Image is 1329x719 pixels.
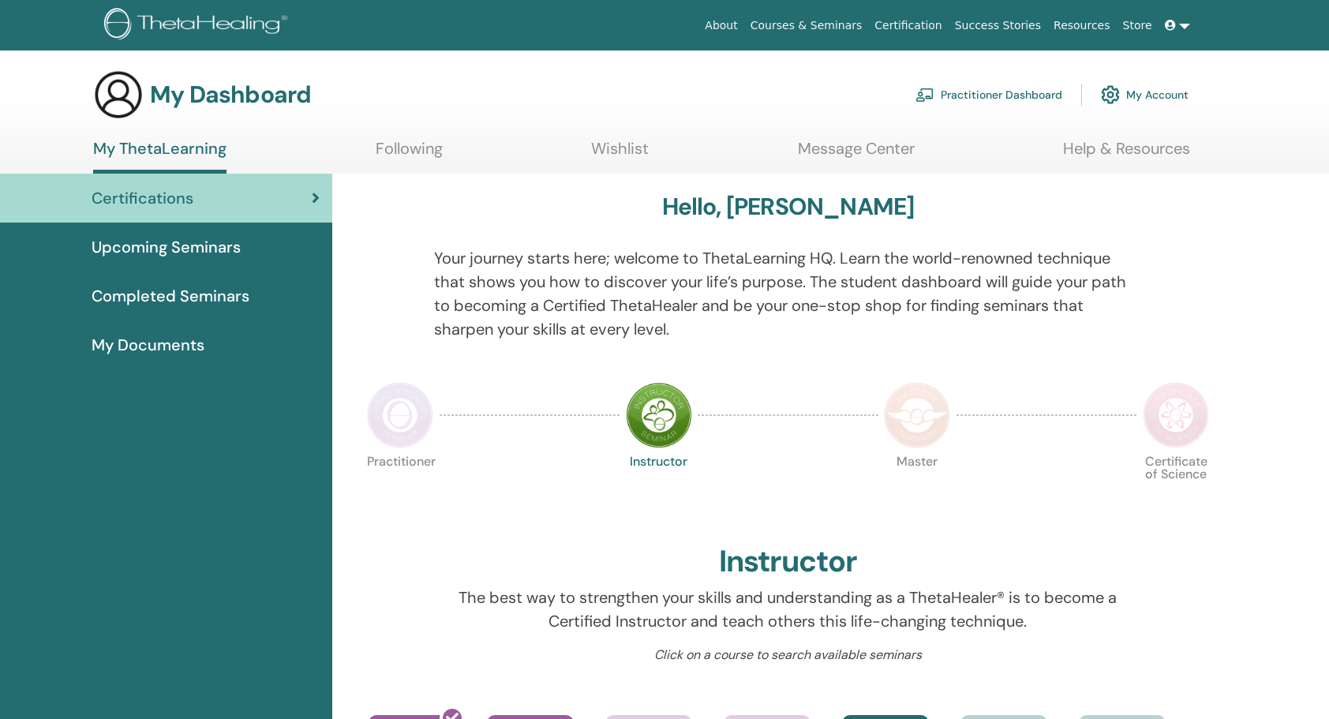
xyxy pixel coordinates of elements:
p: Click on a course to search available seminars [434,646,1142,665]
h2: Instructor [719,544,857,580]
p: Your journey starts here; welcome to ThetaLearning HQ. Learn the world-renowned technique that sh... [434,246,1142,341]
img: logo.png [104,8,293,43]
img: Practitioner [367,382,433,448]
h3: My Dashboard [150,81,311,109]
img: Instructor [626,382,692,448]
a: About [698,11,743,40]
span: Certifications [92,186,193,210]
p: Master [884,455,950,522]
a: Success Stories [949,11,1047,40]
a: My ThetaLearning [93,139,226,174]
img: cog.svg [1101,81,1120,108]
a: Following [376,139,443,170]
p: Instructor [626,455,692,522]
img: generic-user-icon.jpg [93,69,144,120]
span: My Documents [92,333,204,357]
img: Master [884,382,950,448]
a: Help & Resources [1063,139,1190,170]
span: Completed Seminars [92,284,249,308]
a: Wishlist [591,139,649,170]
a: Resources [1047,11,1117,40]
a: Message Center [798,139,915,170]
p: The best way to strengthen your skills and understanding as a ThetaHealer® is to become a Certifi... [434,586,1142,633]
h3: Hello, [PERSON_NAME] [662,193,915,221]
img: chalkboard-teacher.svg [915,88,934,102]
a: Courses & Seminars [744,11,869,40]
p: Practitioner [367,455,433,522]
span: Upcoming Seminars [92,235,241,259]
a: Practitioner Dashboard [915,77,1062,112]
p: Certificate of Science [1143,455,1209,522]
a: Certification [868,11,948,40]
a: My Account [1101,77,1189,112]
a: Store [1117,11,1159,40]
img: Certificate of Science [1143,382,1209,448]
